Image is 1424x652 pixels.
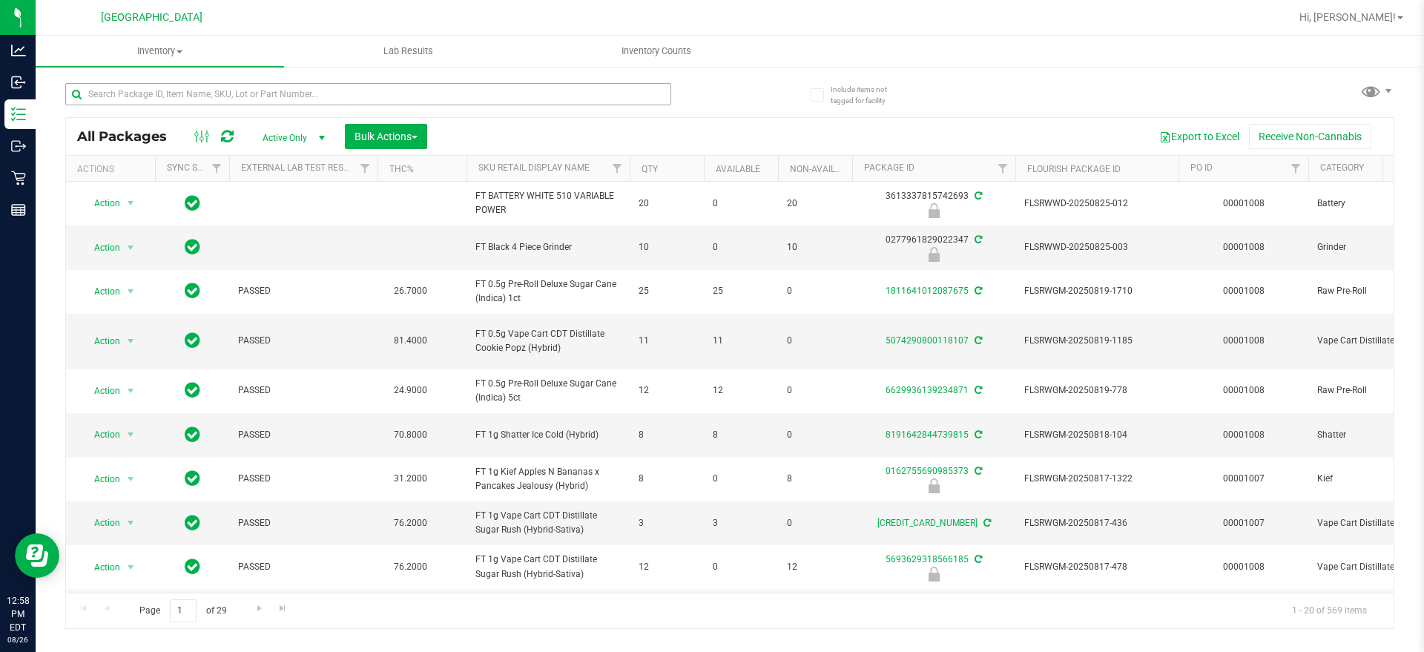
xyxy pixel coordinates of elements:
[1024,560,1170,574] span: FLSRWGM-20250817-478
[716,164,760,174] a: Available
[1223,242,1265,252] a: 00001008
[1024,284,1170,298] span: FLSRWGM-20250819-1710
[475,277,621,306] span: FT 0.5g Pre-Roll Deluxe Sugar Cane (Indica) 1ct
[36,45,284,58] span: Inventory
[122,193,140,214] span: select
[972,429,982,440] span: Sync from Compliance System
[1024,472,1170,486] span: FLSRWGM-20250817-1322
[475,240,621,254] span: FT Black 4 Piece Grinder
[642,164,658,174] a: Qty
[11,75,26,90] inline-svg: Inbound
[886,335,969,346] a: 5074290800118107
[238,383,369,398] span: PASSED
[886,554,969,564] a: 5693629318566185
[7,634,29,645] p: 08/26
[886,385,969,395] a: 6629936139234871
[787,240,843,254] span: 10
[1150,124,1249,149] button: Export to Excel
[1024,197,1170,211] span: FLSRWWD-20250825-012
[991,156,1015,181] a: Filter
[77,164,149,174] div: Actions
[639,334,695,348] span: 11
[185,424,200,445] span: In Sync
[713,472,769,486] span: 0
[77,128,182,145] span: All Packages
[386,280,435,302] span: 26.7000
[122,281,140,302] span: select
[478,162,590,173] a: Sku Retail Display Name
[1223,473,1265,484] a: 00001007
[787,516,843,530] span: 0
[248,599,270,619] a: Go to the next page
[877,518,978,528] a: [CREDIT_CARD_NUMBER]
[787,428,843,442] span: 0
[122,469,140,490] span: select
[972,234,982,245] span: Sync from Compliance System
[850,247,1018,262] div: Newly Received
[15,533,59,578] iframe: Resource center
[713,383,769,398] span: 12
[185,380,200,401] span: In Sync
[1024,516,1170,530] span: FLSRWGM-20250817-436
[238,428,369,442] span: PASSED
[7,594,29,634] p: 12:58 PM EDT
[981,518,991,528] span: Sync from Compliance System
[185,280,200,301] span: In Sync
[241,162,357,173] a: External Lab Test Result
[238,560,369,574] span: PASSED
[639,284,695,298] span: 25
[1027,164,1121,174] a: Flourish Package ID
[790,164,856,174] a: Non-Available
[127,599,239,622] span: Page of 29
[81,381,121,401] span: Action
[787,284,843,298] span: 0
[11,107,26,122] inline-svg: Inventory
[81,331,121,352] span: Action
[475,377,621,405] span: FT 0.5g Pre-Roll Deluxe Sugar Cane (Indica) 5ct
[272,599,294,619] a: Go to the last page
[850,567,1018,582] div: Newly Received
[122,381,140,401] span: select
[475,428,621,442] span: FT 1g Shatter Ice Cold (Hybrid)
[601,45,711,58] span: Inventory Counts
[11,43,26,58] inline-svg: Analytics
[639,197,695,211] span: 20
[1024,334,1170,348] span: FLSRWGM-20250819-1185
[185,330,200,351] span: In Sync
[81,281,121,302] span: Action
[11,202,26,217] inline-svg: Reports
[639,383,695,398] span: 12
[284,36,533,67] a: Lab Results
[475,327,621,355] span: FT 0.5g Vape Cart CDT Distillate Cookie Popz (Hybrid)
[81,193,121,214] span: Action
[345,124,427,149] button: Bulk Actions
[81,557,121,578] span: Action
[713,334,769,348] span: 11
[475,189,621,217] span: FT BATTERY WHITE 510 VARIABLE POWER
[185,193,200,214] span: In Sync
[386,556,435,578] span: 76.2000
[972,385,982,395] span: Sync from Compliance System
[639,560,695,574] span: 12
[122,237,140,258] span: select
[713,516,769,530] span: 3
[886,429,969,440] a: 8191642844739815
[1223,286,1265,296] a: 00001008
[65,83,671,105] input: Search Package ID, Item Name, SKU, Lot or Part Number...
[1223,198,1265,208] a: 00001008
[185,556,200,577] span: In Sync
[170,599,197,622] input: 1
[1024,428,1170,442] span: FLSRWGM-20250818-104
[787,560,843,574] span: 12
[713,560,769,574] span: 0
[972,554,982,564] span: Sync from Compliance System
[11,171,26,185] inline-svg: Retail
[386,330,435,352] span: 81.4000
[787,197,843,211] span: 20
[36,36,284,67] a: Inventory
[81,513,121,533] span: Action
[355,131,418,142] span: Bulk Actions
[787,472,843,486] span: 8
[389,164,414,174] a: THC%
[1223,429,1265,440] a: 00001008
